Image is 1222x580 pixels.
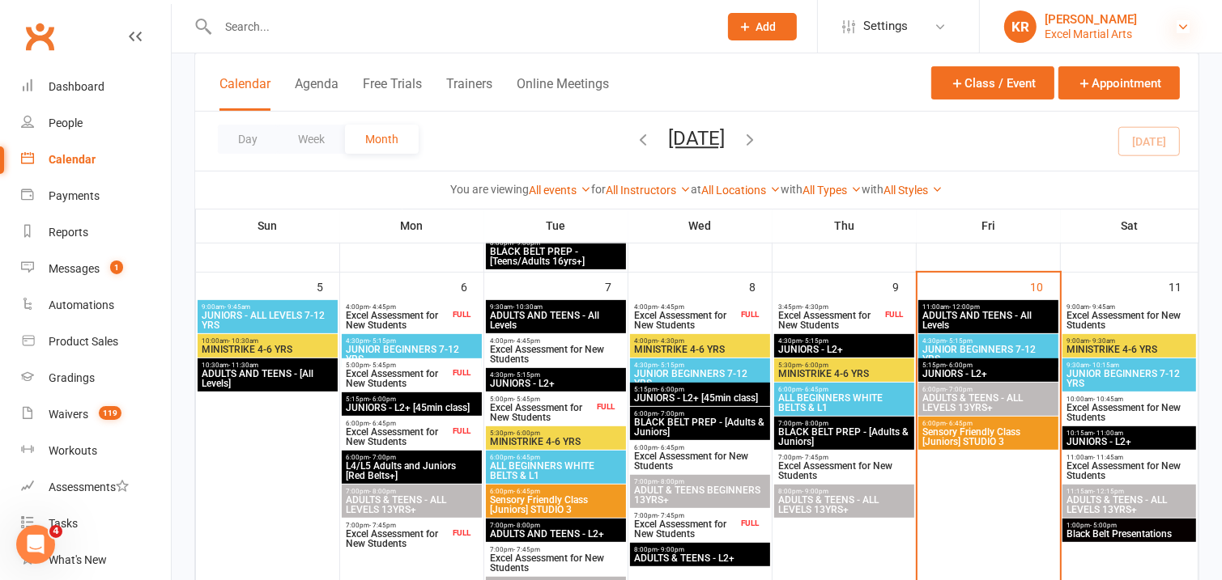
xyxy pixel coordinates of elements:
span: 8:00pm [489,239,623,247]
a: All Styles [884,184,943,197]
span: - 11:45am [1093,454,1123,461]
span: - 12:00pm [949,303,980,311]
span: - 7:00pm [946,386,973,393]
span: 10:00am [201,337,334,345]
span: Sensory Friendly Class [Juniors] STUDIO 3 [489,495,623,514]
span: 8:00pm [633,546,767,553]
span: - 6:00pm [946,362,973,369]
span: - 12:15pm [1093,488,1124,495]
div: FULL [449,308,475,320]
span: - 4:45pm [369,303,396,311]
span: - 5:45pm [369,362,396,369]
div: FULL [881,308,907,320]
span: Excel Assessment for New Students [345,529,449,548]
div: Dashboard [49,80,104,93]
span: Excel Assessment for New Students [633,451,767,471]
span: ADULT & TEENS BEGINNERS 13YRS+ [633,485,767,505]
th: Fri [917,209,1061,243]
span: 7:00pm [345,522,449,529]
th: Thu [773,209,917,243]
div: 6 [461,273,483,299]
span: Add [756,20,777,33]
span: JUNIORS - L2+ [777,345,911,354]
span: - 6:45pm [658,444,684,451]
span: - 7:45pm [513,546,540,553]
a: Dashboard [21,69,171,105]
span: - 9:45am [1089,303,1115,311]
span: Black Belt Presentations [1066,529,1193,539]
div: What's New [49,553,107,566]
span: Excel Assessment for New Students [1066,461,1193,481]
span: JUNIORS - L2+ [922,369,1055,379]
div: FULL [737,517,763,529]
div: Messages [49,262,100,275]
span: BLACK BELT PREP - [Adults & Juniors] [777,427,911,447]
a: People [21,105,171,142]
a: What's New [21,542,171,578]
span: 7:00pm [633,478,767,485]
span: - 6:00pm [658,386,684,393]
span: JUNIORS - L2+ [489,379,623,388]
button: Day [218,125,278,154]
div: People [49,116,83,129]
div: Waivers [49,408,88,421]
span: 7:00pm [489,522,623,529]
button: Online Meetings [517,76,609,111]
button: Agenda [295,76,338,111]
strong: at [692,183,702,196]
span: ALL BEGINNERS WHITE BELTS & L1 [489,461,623,481]
span: - 8:00pm [802,420,828,427]
span: - 10:30am [228,337,258,345]
div: 8 [749,273,772,299]
span: 5:30pm [777,362,911,369]
span: - 5:15pm [513,371,540,379]
span: - 8:00pm [513,522,540,529]
span: ADULTS AND TEENS - [All Levels] [201,369,334,388]
div: Payments [49,189,100,202]
span: 4 [49,525,62,538]
span: 5:15pm [345,396,479,403]
span: 9:00am [1066,337,1193,345]
span: ADULTS AND TEENS - All Levels [489,311,623,330]
span: Excel Assessment for New Students [777,311,882,330]
span: 10:30am [201,362,334,369]
th: Tue [484,209,628,243]
span: 9:30am [1066,362,1193,369]
button: Add [728,13,797,40]
span: MINISTRIKE 4-6 YRS [489,437,623,447]
div: Gradings [49,371,95,384]
span: 8:00pm [777,488,911,495]
span: - 6:45pm [802,386,828,393]
span: 6:00pm [345,454,479,461]
div: Workouts [49,444,97,457]
span: - 9:00pm [802,488,828,495]
span: JUNIORS - L2+ [1066,437,1193,447]
div: KR [1004,11,1037,43]
span: JUNIORS - ALL LEVELS 7-12 YRS [201,311,334,330]
span: - 6:45pm [513,488,540,495]
div: Automations [49,298,114,311]
span: ADULTS AND TEENS - L2+ [489,529,623,539]
span: - 4:30pm [802,303,828,311]
span: 5:00pm [489,396,594,403]
a: Gradings [21,360,171,396]
th: Sun [196,209,340,243]
a: All Types [803,184,862,197]
span: - 6:45pm [513,454,540,461]
button: Calendar [219,76,270,111]
span: JUNIOR BEGINNERS 7-12 YRS [922,345,1055,364]
span: 6:00pm [633,444,767,451]
span: 4:00pm [633,303,738,311]
th: Mon [340,209,484,243]
strong: You are viewing [451,183,530,196]
span: 6:00pm [345,420,449,427]
a: All events [530,184,592,197]
div: Tasks [49,517,78,530]
div: FULL [449,366,475,379]
span: JUNIOR BEGINNERS 7-12 YRS [633,369,767,388]
span: ADULTS & TEENS - ALL LEVELS 13YRS+ [777,495,911,514]
span: Excel Assessment for New Students [345,427,449,447]
a: Messages 1 [21,251,171,287]
span: 4:30pm [489,371,623,379]
span: 6:00pm [777,386,911,393]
